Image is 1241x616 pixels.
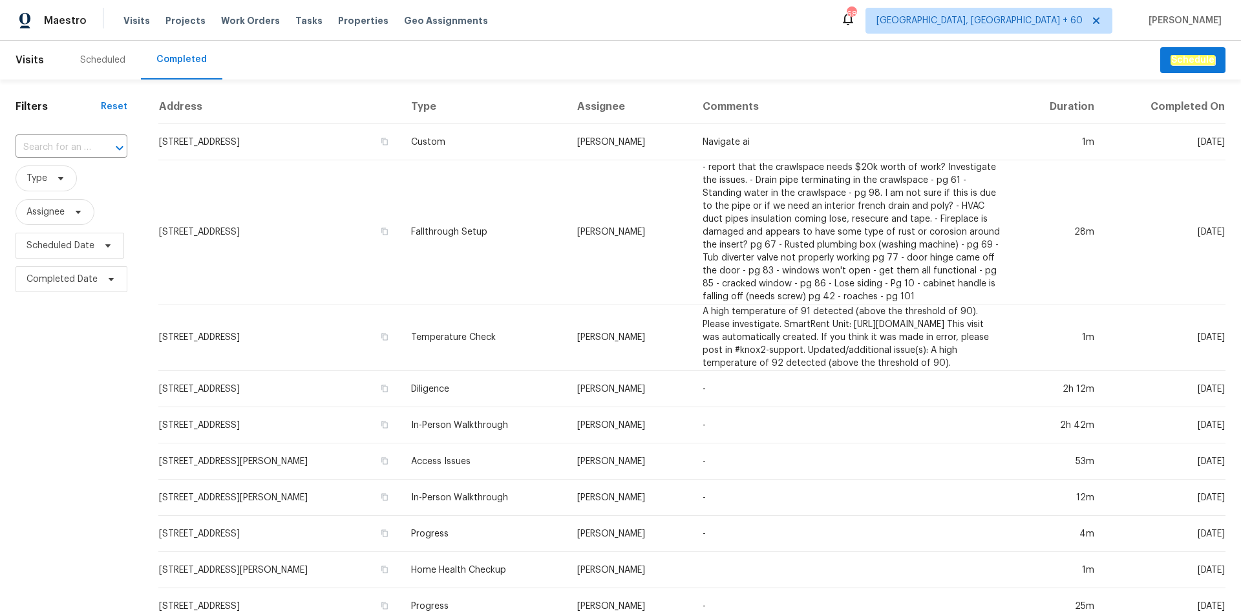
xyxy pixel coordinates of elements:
[379,331,390,343] button: Copy Address
[567,90,692,124] th: Assignee
[158,90,401,124] th: Address
[379,564,390,575] button: Copy Address
[1012,371,1105,407] td: 2h 12m
[158,480,401,516] td: [STREET_ADDRESS][PERSON_NAME]
[16,100,101,113] h1: Filters
[401,443,567,480] td: Access Issues
[692,480,1012,516] td: -
[567,407,692,443] td: [PERSON_NAME]
[379,383,390,394] button: Copy Address
[567,160,692,304] td: [PERSON_NAME]
[1105,160,1225,304] td: [DATE]
[1105,407,1225,443] td: [DATE]
[1012,480,1105,516] td: 12m
[692,443,1012,480] td: -
[567,124,692,160] td: [PERSON_NAME]
[401,371,567,407] td: Diligence
[567,552,692,588] td: [PERSON_NAME]
[101,100,127,113] div: Reset
[1105,124,1225,160] td: [DATE]
[158,160,401,304] td: [STREET_ADDRESS]
[692,371,1012,407] td: -
[1160,47,1225,74] button: Schedule
[1012,124,1105,160] td: 1m
[1105,480,1225,516] td: [DATE]
[1012,160,1105,304] td: 28m
[404,14,488,27] span: Geo Assignments
[401,552,567,588] td: Home Health Checkup
[158,124,401,160] td: [STREET_ADDRESS]
[158,371,401,407] td: [STREET_ADDRESS]
[123,14,150,27] span: Visits
[379,136,390,147] button: Copy Address
[1105,552,1225,588] td: [DATE]
[158,407,401,443] td: [STREET_ADDRESS]
[692,160,1012,304] td: - report that the crawlspace needs $20k worth of work? Investigate the issues. - Drain pipe termi...
[379,491,390,503] button: Copy Address
[692,124,1012,160] td: Navigate ai
[1012,443,1105,480] td: 53m
[401,480,567,516] td: In-Person Walkthrough
[1012,407,1105,443] td: 2h 42m
[27,206,65,218] span: Assignee
[567,516,692,552] td: [PERSON_NAME]
[1143,14,1222,27] span: [PERSON_NAME]
[80,54,125,67] div: Scheduled
[165,14,206,27] span: Projects
[1012,516,1105,552] td: 4m
[221,14,280,27] span: Work Orders
[158,516,401,552] td: [STREET_ADDRESS]
[1105,90,1225,124] th: Completed On
[379,419,390,430] button: Copy Address
[379,527,390,539] button: Copy Address
[567,304,692,371] td: [PERSON_NAME]
[16,46,44,74] span: Visits
[692,516,1012,552] td: -
[1012,304,1105,371] td: 1m
[401,160,567,304] td: Fallthrough Setup
[27,273,98,286] span: Completed Date
[379,226,390,237] button: Copy Address
[692,407,1012,443] td: -
[1105,304,1225,371] td: [DATE]
[1105,516,1225,552] td: [DATE]
[1105,371,1225,407] td: [DATE]
[401,407,567,443] td: In-Person Walkthrough
[338,14,388,27] span: Properties
[44,14,87,27] span: Maestro
[401,124,567,160] td: Custom
[567,443,692,480] td: [PERSON_NAME]
[567,480,692,516] td: [PERSON_NAME]
[876,14,1083,27] span: [GEOGRAPHIC_DATA], [GEOGRAPHIC_DATA] + 60
[567,371,692,407] td: [PERSON_NAME]
[692,304,1012,371] td: A high temperature of 91 detected (above the threshold of 90). Please investigate. SmartRent Unit...
[1105,443,1225,480] td: [DATE]
[401,90,567,124] th: Type
[692,90,1012,124] th: Comments
[16,138,91,158] input: Search for an address...
[379,455,390,467] button: Copy Address
[1012,90,1105,124] th: Duration
[158,443,401,480] td: [STREET_ADDRESS][PERSON_NAME]
[158,552,401,588] td: [STREET_ADDRESS][PERSON_NAME]
[401,304,567,371] td: Temperature Check
[1012,552,1105,588] td: 1m
[111,139,129,157] button: Open
[1171,55,1215,65] em: Schedule
[847,8,856,21] div: 685
[158,304,401,371] td: [STREET_ADDRESS]
[156,53,207,66] div: Completed
[27,239,94,252] span: Scheduled Date
[295,16,323,25] span: Tasks
[401,516,567,552] td: Progress
[379,600,390,611] button: Copy Address
[27,172,47,185] span: Type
